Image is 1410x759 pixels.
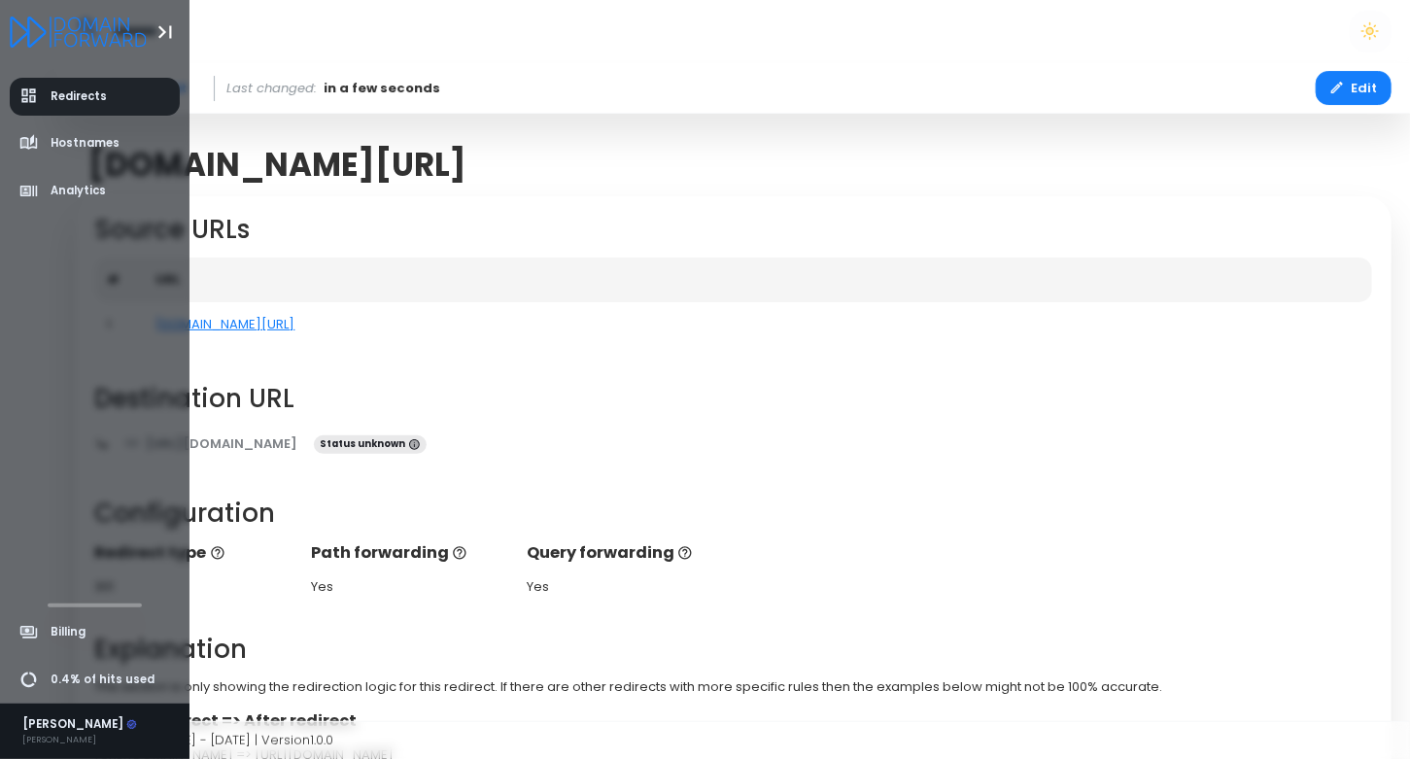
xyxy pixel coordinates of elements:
[95,499,1373,529] h2: Configuration
[1316,71,1392,105] button: Edit
[95,635,1373,665] h2: Explanation
[95,577,292,597] div: 301
[10,661,181,699] a: 0.4% of hits used
[10,17,147,44] a: Logo
[95,677,1373,697] p: This section is only showing the redirection logic for this redirect. If there are other redirect...
[527,577,724,597] div: Yes
[22,716,138,734] div: [PERSON_NAME]
[147,14,184,51] button: Toggle Aside
[10,172,181,210] a: Analytics
[51,88,107,105] span: Redirects
[156,315,295,333] a: [DOMAIN_NAME][URL]
[95,384,1373,414] h2: Destination URL
[527,541,724,565] p: Query forwarding
[51,183,106,199] span: Analytics
[10,124,181,162] a: Hostnames
[95,709,1373,733] p: Before redirect => After redirect
[95,541,292,565] p: Redirect type
[314,435,427,455] span: Status unknown
[111,427,312,461] a: [URL][DOMAIN_NAME]
[51,135,120,152] span: Hostnames
[144,258,1373,302] th: URL
[95,215,1373,245] h2: Source URLs
[311,577,508,597] div: Yes
[10,78,181,116] a: Redirects
[51,624,86,640] span: Billing
[324,79,440,98] span: in a few seconds
[227,79,318,98] span: Last changed:
[76,731,333,749] span: Copyright © [DATE] - [DATE] | Version 1.0.0
[51,672,155,688] span: 0.4% of hits used
[10,613,181,651] a: Billing
[311,541,508,565] p: Path forwarding
[22,733,138,746] div: [PERSON_NAME]
[88,146,466,184] span: [DOMAIN_NAME][URL]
